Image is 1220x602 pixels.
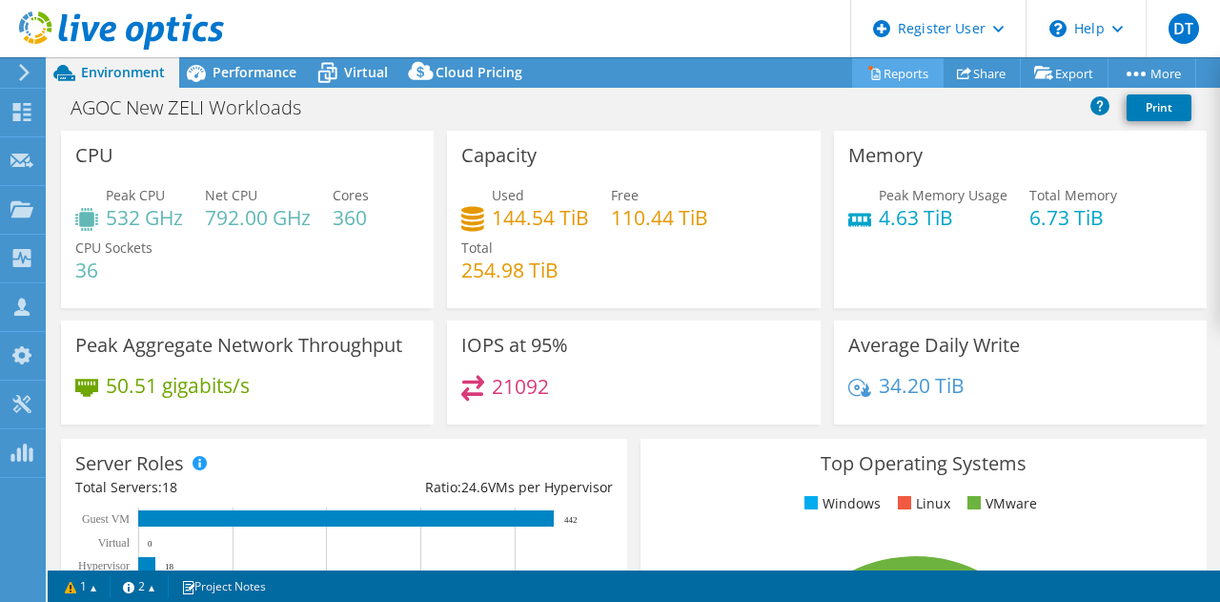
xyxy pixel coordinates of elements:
span: 18 [162,478,177,496]
h1: AGOC New ZELI Workloads [62,97,331,118]
h3: Memory [848,145,923,166]
a: More [1108,58,1196,88]
text: Guest VM [82,512,130,526]
span: CPU Sockets [75,239,152,257]
text: Hypervisor [78,559,130,572]
span: Performance [213,63,296,81]
h4: 6.73 TiB [1029,207,1117,228]
h4: 144.54 TiB [492,207,589,228]
h3: Capacity [461,145,537,166]
span: Net CPU [205,186,257,204]
h4: 110.44 TiB [611,207,708,228]
span: Virtual [344,63,388,81]
span: Cores [333,186,369,204]
h4: 792.00 GHz [205,207,311,228]
li: Linux [893,493,950,514]
h4: 36 [75,259,152,280]
text: 0 [148,539,152,549]
h3: IOPS at 95% [461,335,568,356]
svg: \n [1049,20,1067,37]
span: Used [492,186,524,204]
span: Peak CPU [106,186,165,204]
div: Total Servers: [75,477,344,498]
h3: Average Daily Write [848,335,1020,356]
text: 18 [165,562,174,571]
a: Share [943,58,1021,88]
h4: 4.63 TiB [879,207,1007,228]
h4: 21092 [492,376,549,397]
a: 1 [51,574,111,598]
text: Virtual [98,536,131,550]
span: DT [1169,13,1199,44]
h4: 34.20 TiB [879,375,965,396]
h3: CPU [75,145,113,166]
a: 2 [110,574,169,598]
span: 24.6 [461,478,488,496]
text: 442 [564,515,578,525]
h3: Server Roles [75,453,184,474]
span: Peak Memory Usage [879,186,1007,204]
span: Cloud Pricing [436,63,522,81]
span: Environment [81,63,165,81]
li: Windows [800,493,881,514]
span: Free [611,186,639,204]
span: Total Memory [1029,186,1117,204]
a: Export [1020,58,1108,88]
h3: Top Operating Systems [655,453,1192,474]
div: Ratio: VMs per Hypervisor [344,477,613,498]
li: VMware [963,493,1037,514]
a: Reports [852,58,944,88]
a: Project Notes [168,574,279,598]
span: Total [461,239,493,257]
a: Print [1127,94,1191,121]
h3: Peak Aggregate Network Throughput [75,335,402,356]
h4: 360 [333,207,369,228]
h4: 254.98 TiB [461,259,559,280]
h4: 50.51 gigabits/s [106,375,250,396]
h4: 532 GHz [106,207,183,228]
